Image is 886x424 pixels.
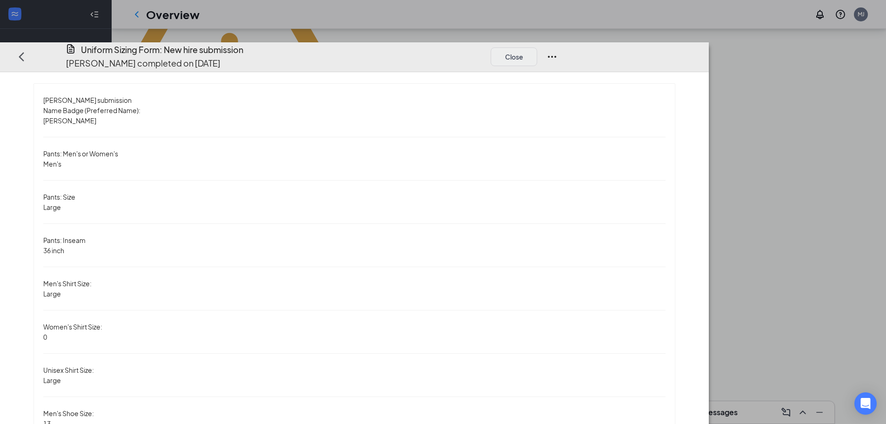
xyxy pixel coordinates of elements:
span: Name Badge (Preferred Name): [43,106,140,114]
svg: CustomFormIcon [65,43,76,54]
div: Open Intercom Messenger [854,392,877,415]
span: Large [43,203,61,211]
svg: Ellipses [546,51,558,62]
span: Unisex Shirt Size: [43,366,94,374]
span: Large [43,376,61,384]
p: [PERSON_NAME] completed on [DATE] [66,57,220,70]
span: Pants: Men's or Women's [43,149,118,158]
span: [PERSON_NAME] [43,116,96,125]
span: Men's [43,160,61,168]
h4: Uniform Sizing Form: New hire submission [81,43,243,56]
span: Women's Shirt Size: [43,323,102,331]
span: Men's Shoe Size: [43,409,94,417]
span: [PERSON_NAME] submission [43,96,132,104]
span: 0 [43,333,47,341]
span: Pants: Size [43,193,75,201]
span: Large [43,289,61,298]
span: Men's Shirt Size: [43,279,92,288]
span: 36 inch [43,246,64,255]
button: Close [491,47,537,66]
span: Pants: Inseam [43,236,86,244]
